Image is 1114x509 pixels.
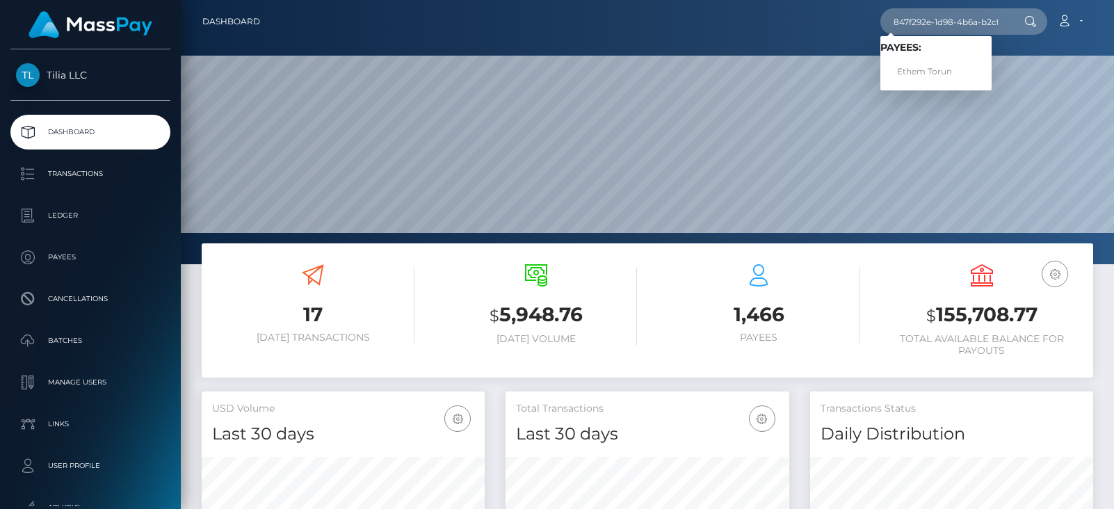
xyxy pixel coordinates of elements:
[16,289,165,309] p: Cancellations
[880,59,992,85] a: Ethem Torun
[926,306,936,325] small: $
[212,332,414,344] h6: [DATE] Transactions
[10,323,170,358] a: Batches
[821,422,1083,446] h4: Daily Distribution
[10,69,170,81] span: Tilia LLC
[10,115,170,150] a: Dashboard
[10,365,170,400] a: Manage Users
[10,198,170,233] a: Ledger
[16,247,165,268] p: Payees
[29,11,152,38] img: MassPay Logo
[881,301,1083,330] h3: 155,708.77
[10,407,170,442] a: Links
[16,330,165,351] p: Batches
[516,402,778,416] h5: Total Transactions
[490,306,499,325] small: $
[16,372,165,393] p: Manage Users
[16,414,165,435] p: Links
[16,122,165,143] p: Dashboard
[16,205,165,226] p: Ledger
[516,422,778,446] h4: Last 30 days
[658,301,860,328] h3: 1,466
[880,42,992,54] h6: Payees:
[16,163,165,184] p: Transactions
[821,402,1083,416] h5: Transactions Status
[880,8,1011,35] input: Search...
[212,422,474,446] h4: Last 30 days
[658,332,860,344] h6: Payees
[212,301,414,328] h3: 17
[202,7,260,36] a: Dashboard
[16,63,40,87] img: Tilia LLC
[435,301,638,330] h3: 5,948.76
[10,156,170,191] a: Transactions
[10,282,170,316] a: Cancellations
[881,333,1083,357] h6: Total Available Balance for Payouts
[16,455,165,476] p: User Profile
[10,449,170,483] a: User Profile
[435,333,638,345] h6: [DATE] Volume
[10,240,170,275] a: Payees
[212,402,474,416] h5: USD Volume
